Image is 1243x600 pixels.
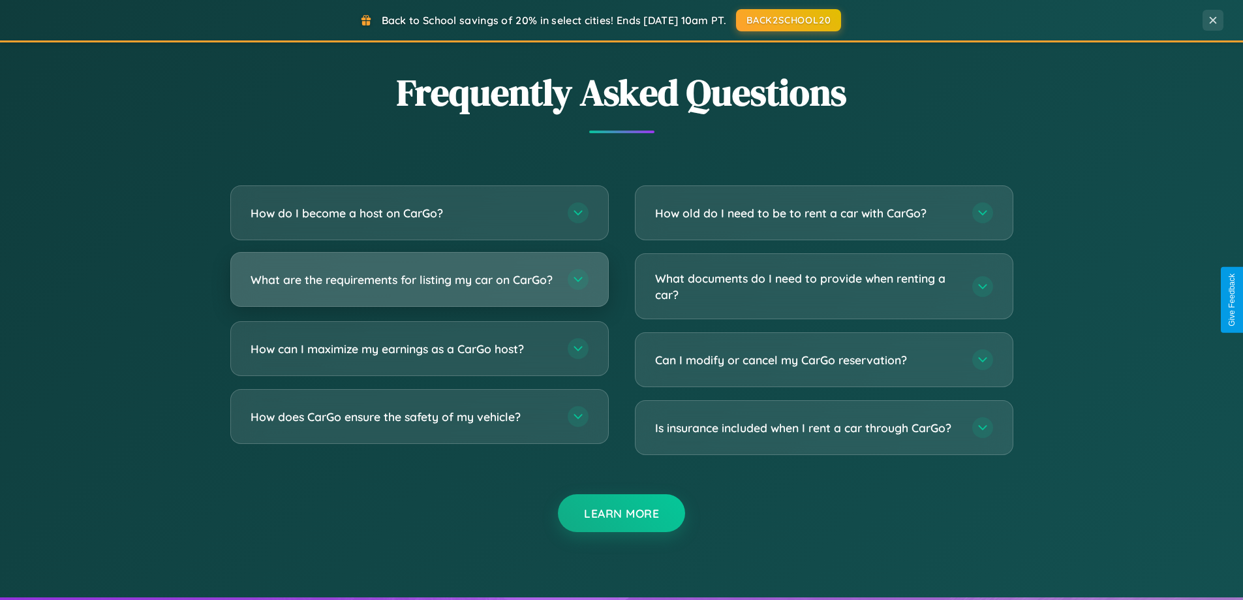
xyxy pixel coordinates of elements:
[251,272,555,288] h3: What are the requirements for listing my car on CarGo?
[230,67,1013,118] h2: Frequently Asked Questions
[655,205,959,221] h3: How old do I need to be to rent a car with CarGo?
[655,270,959,302] h3: What documents do I need to provide when renting a car?
[736,9,841,31] button: BACK2SCHOOL20
[1227,274,1236,326] div: Give Feedback
[558,494,685,532] button: Learn More
[251,205,555,221] h3: How do I become a host on CarGo?
[655,420,959,436] h3: Is insurance included when I rent a car through CarGo?
[251,409,555,425] h3: How does CarGo ensure the safety of my vehicle?
[251,341,555,357] h3: How can I maximize my earnings as a CarGo host?
[655,352,959,368] h3: Can I modify or cancel my CarGo reservation?
[382,14,726,27] span: Back to School savings of 20% in select cities! Ends [DATE] 10am PT.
